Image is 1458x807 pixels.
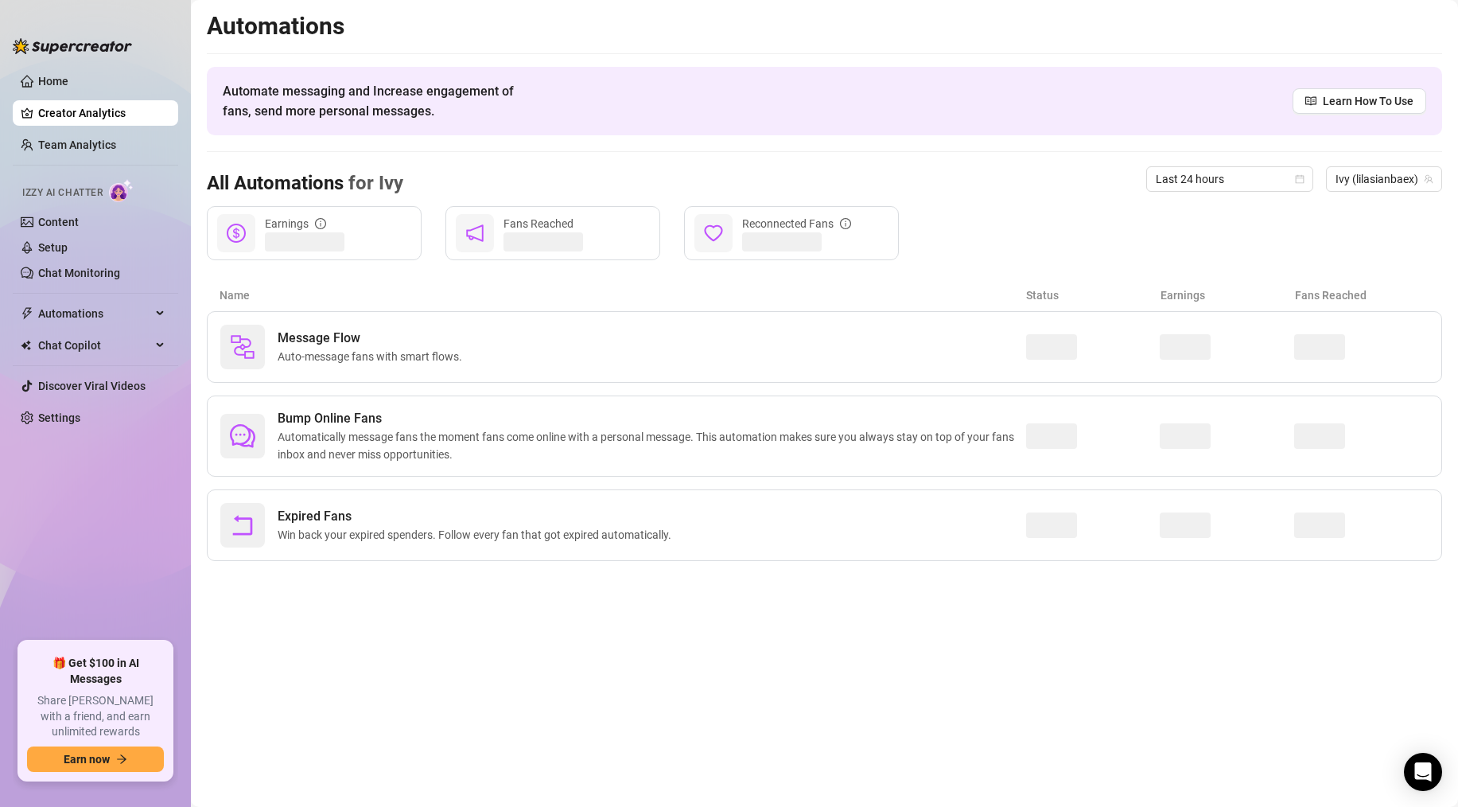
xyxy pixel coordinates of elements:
span: Message Flow [278,329,469,348]
article: Name [220,287,1026,304]
span: notification [465,224,484,243]
span: calendar [1295,174,1304,184]
span: Expired Fans [278,507,678,526]
span: Learn How To Use [1323,92,1413,110]
button: Earn nowarrow-right [27,747,164,772]
a: Team Analytics [38,138,116,151]
img: AI Chatter [109,179,134,202]
span: Share [PERSON_NAME] with a friend, and earn unlimited rewards [27,693,164,740]
a: Learn How To Use [1293,88,1426,114]
a: Discover Viral Videos [38,380,146,392]
span: Bump Online Fans [278,409,1026,428]
span: comment [230,423,255,449]
span: read [1305,96,1316,107]
span: thunderbolt [21,307,33,320]
span: for Ivy [344,172,403,194]
span: Automatically message fans the moment fans come online with a personal message. This automation m... [278,428,1026,463]
span: arrow-right [116,754,127,765]
h3: All Automations [207,171,403,197]
span: info-circle [315,218,326,229]
article: Status [1026,287,1161,304]
div: Open Intercom Messenger [1404,753,1442,791]
div: Reconnected Fans [742,215,851,232]
a: Creator Analytics [38,100,165,126]
a: Chat Monitoring [38,267,120,279]
span: rollback [230,513,255,538]
span: Chat Copilot [38,333,151,358]
span: Automations [38,301,151,326]
a: Content [38,216,79,228]
span: Izzy AI Chatter [22,185,103,201]
img: svg%3e [230,334,255,360]
div: Earnings [265,215,326,232]
a: Home [38,75,68,88]
span: info-circle [840,218,851,229]
span: Fans Reached [503,217,573,230]
article: Earnings [1161,287,1295,304]
span: team [1424,174,1433,184]
span: Ivy (lilasianbaex) [1336,167,1433,191]
span: Earn now [64,753,110,766]
span: Last 24 hours [1156,167,1304,191]
a: Setup [38,241,68,254]
span: Automate messaging and Increase engagement of fans, send more personal messages. [223,81,529,121]
span: dollar [227,224,246,243]
article: Fans Reached [1295,287,1429,304]
span: Auto-message fans with smart flows. [278,348,469,365]
span: Win back your expired spenders. Follow every fan that got expired automatically. [278,526,678,544]
img: logo-BBDzfeDw.svg [13,38,132,54]
img: Chat Copilot [21,340,31,351]
h2: Automations [207,11,1442,41]
span: 🎁 Get $100 in AI Messages [27,656,164,687]
span: heart [704,224,723,243]
a: Settings [38,411,80,424]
